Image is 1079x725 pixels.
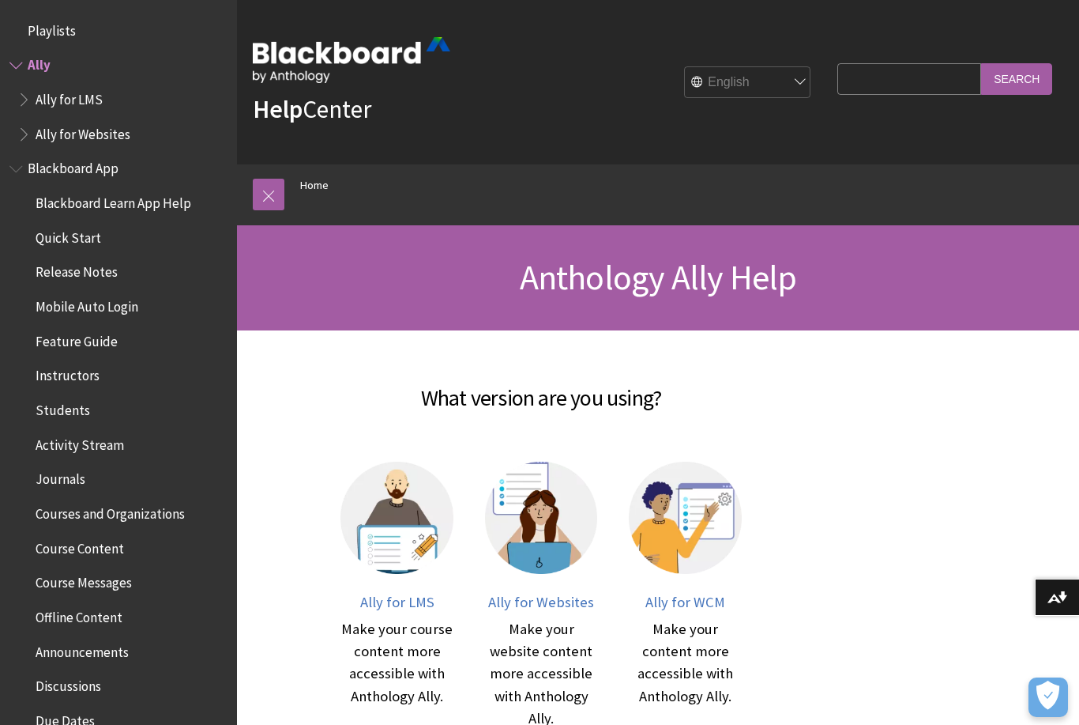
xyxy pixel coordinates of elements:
select: Site Language Selector [685,67,811,99]
span: Ally for WCM [645,593,725,611]
span: Anthology Ally Help [520,255,797,299]
span: Ally for LMS [360,593,434,611]
span: Ally [28,52,51,74]
div: Make your course content more accessible with Anthology Ally. [340,618,453,707]
span: Instructors [36,363,100,384]
nav: Book outline for Playlists [9,17,227,44]
img: Blackboard by Anthology [253,37,450,83]
span: Courses and Organizations [36,500,185,522]
button: فتح التفضيلات [1028,678,1068,717]
span: Ally for LMS [36,86,103,108]
span: Blackboard Learn App Help [36,190,191,211]
span: Feature Guide [36,328,118,349]
div: Make your content more accessible with Anthology Ally. [629,618,742,707]
span: Activity Stream [36,432,124,453]
nav: Book outline for Anthology Ally Help [9,52,227,148]
span: Blackboard App [28,156,118,177]
span: Quick Start [36,225,101,246]
span: Discussions [36,673,101,694]
span: Journals [36,466,85,488]
span: Ally for Websites [488,593,594,611]
span: Playlists [28,17,76,39]
h2: What version are you using? [253,362,829,414]
strong: Help [253,93,303,125]
img: Ally for WCM [629,462,742,575]
span: Ally for Websites [36,121,130,142]
a: HelpCenter [253,93,371,125]
img: Ally for Websites [485,462,598,575]
a: Home [300,176,329,195]
span: Course Content [36,535,124,557]
input: Search [981,63,1052,94]
span: Announcements [36,639,129,660]
span: Mobile Auto Login [36,293,138,315]
span: Offline Content [36,604,122,625]
span: Students [36,397,90,418]
span: Course Messages [36,570,132,591]
span: Release Notes [36,259,118,281]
